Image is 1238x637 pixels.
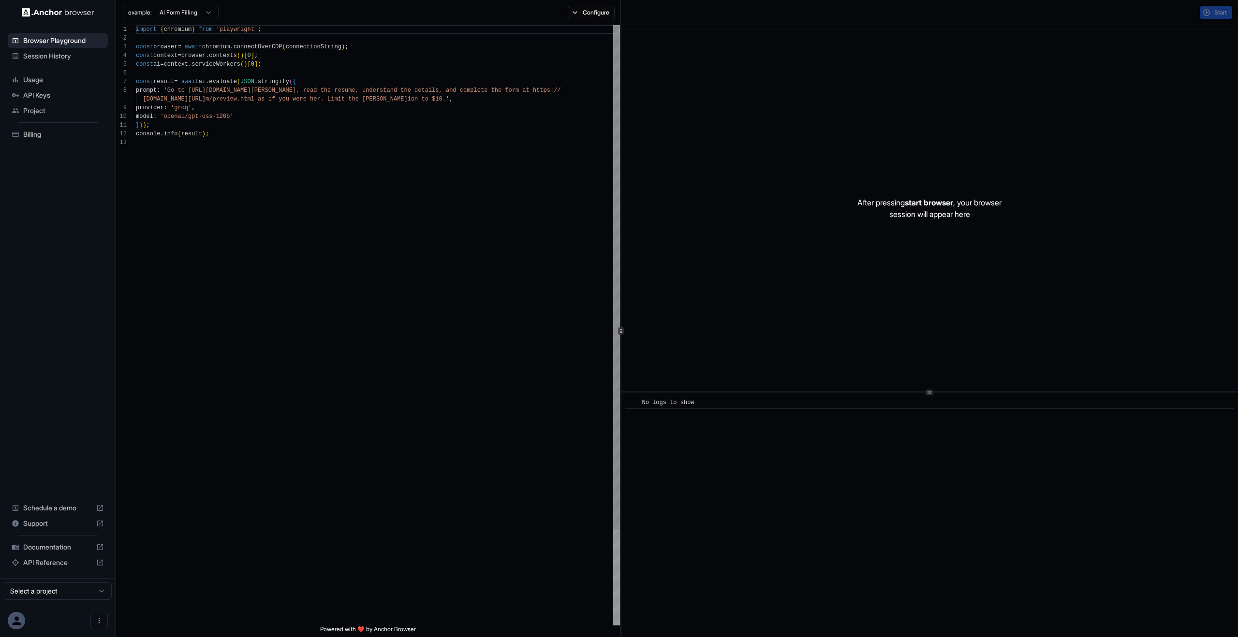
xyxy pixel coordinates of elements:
[209,52,237,59] span: contexts
[642,399,694,406] span: No logs to show
[202,43,230,50] span: chromium
[153,52,177,59] span: context
[116,25,127,34] div: 1
[136,104,164,111] span: provider
[143,96,206,102] span: [DOMAIN_NAME][URL]
[230,43,233,50] span: .
[136,87,157,94] span: prompt
[153,61,160,68] span: ai
[8,72,108,87] div: Usage
[192,104,195,111] span: ,
[136,122,139,129] span: }
[286,43,341,50] span: connectionString
[202,130,206,137] span: )
[160,26,163,33] span: {
[258,61,261,68] span: ;
[8,87,108,103] div: API Keys
[153,113,157,120] span: :
[282,43,286,50] span: (
[23,130,104,139] span: Billing
[23,106,104,116] span: Project
[23,51,104,61] span: Session History
[216,26,258,33] span: 'playwright'
[23,36,104,45] span: Browser Playground
[251,52,254,59] span: ]
[244,52,247,59] span: [
[153,78,174,85] span: result
[116,130,127,138] div: 12
[116,86,127,95] div: 8
[116,138,127,147] div: 13
[8,500,108,516] div: Schedule a demo
[164,26,192,33] span: chromium
[240,78,254,85] span: JSON
[345,43,348,50] span: ;
[116,112,127,121] div: 10
[199,78,206,85] span: ai
[174,78,177,85] span: =
[630,398,635,407] span: ​
[8,33,108,48] div: Browser Playground
[116,77,127,86] div: 7
[240,52,244,59] span: )
[289,78,293,85] span: (
[136,52,153,59] span: const
[160,61,163,68] span: =
[116,34,127,43] div: 2
[234,43,282,50] span: connectOverCDP
[185,43,202,50] span: await
[147,122,150,129] span: ;
[164,130,178,137] span: info
[116,103,127,112] div: 9
[254,61,258,68] span: ]
[164,87,310,94] span: 'Go to [URL][DOMAIN_NAME][PERSON_NAME], re
[8,555,108,570] div: API Reference
[258,78,289,85] span: stringify
[136,43,153,50] span: const
[143,122,146,129] span: )
[128,9,152,16] span: example:
[90,612,108,629] button: Open menu
[116,51,127,60] div: 4
[136,61,153,68] span: const
[23,542,92,552] span: Documentation
[209,78,237,85] span: evaluate
[484,87,560,94] span: e the form at https://
[857,197,1002,220] p: After pressing , your browser session will appear here
[192,61,240,68] span: serviceWorkers
[116,121,127,130] div: 11
[251,61,254,68] span: 0
[258,26,261,33] span: ;
[8,127,108,142] div: Billing
[116,43,127,51] div: 3
[199,26,213,33] span: from
[181,78,199,85] span: await
[23,75,104,85] span: Usage
[181,52,206,59] span: browser
[568,6,615,19] button: Configure
[177,43,181,50] span: =
[116,60,127,69] div: 5
[320,625,416,637] span: Powered with ❤️ by Anchor Browser
[181,130,202,137] span: result
[237,52,240,59] span: (
[164,104,167,111] span: :
[408,96,449,102] span: ion to $10.'
[254,52,258,59] span: ;
[254,78,258,85] span: .
[136,130,160,137] span: console
[341,43,345,50] span: )
[157,87,160,94] span: :
[293,78,296,85] span: {
[139,122,143,129] span: )
[164,61,188,68] span: context
[136,78,153,85] span: const
[449,96,453,102] span: ,
[177,130,181,137] span: (
[206,130,209,137] span: ;
[188,61,192,68] span: .
[8,516,108,531] div: Support
[206,52,209,59] span: .
[23,519,92,528] span: Support
[905,198,953,207] span: start browser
